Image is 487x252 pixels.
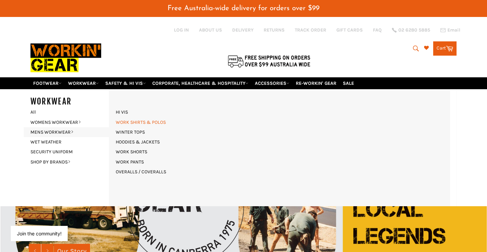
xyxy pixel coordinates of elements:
a: WET WEATHER [27,137,109,147]
a: WORK PANTS [112,157,147,167]
a: WORK SHORTS [112,147,151,157]
a: GIFT CARDS [336,27,363,33]
button: Join the community! [17,231,62,236]
a: SHOP BY BRANDS [27,157,109,167]
a: WORK SHIRTS & POLOS [112,117,169,127]
a: CORPORATE, HEALTHCARE & HOSPITALITY [150,77,251,89]
a: HOODIES & JACKETS [112,137,163,147]
a: TRACK ORDER [295,27,326,33]
a: 02 6280 5885 [392,28,430,33]
a: RETURNS [264,27,285,33]
a: HI VIS [112,107,131,117]
a: SALE [340,77,357,89]
a: ACCESSORIES [252,77,292,89]
a: WORKWEAR [65,77,102,89]
img: Workin Gear leaders in Workwear, Safety Boots, PPE, Uniforms. Australia's No.1 in Workwear [30,39,101,77]
a: WOMENS WORKWEAR [27,117,109,127]
a: Email [440,27,460,33]
a: DELIVERY [232,27,253,33]
a: FAQ [373,27,382,33]
a: Cart [433,41,457,56]
a: FOOTWEAR [30,77,64,89]
a: OVERALLS / COVERALLS [112,167,170,177]
span: Email [447,28,460,33]
span: Free Australia-wide delivery for orders over $99 [168,5,319,12]
span: 02 6280 5885 [398,28,430,33]
img: Flat $9.95 shipping Australia wide [227,54,311,68]
h5: WORKWEAR [30,96,116,107]
div: MENS WORKWEAR [109,89,450,206]
a: SECURITY UNIFORM [27,147,109,157]
a: SAFETY & HI VIS [103,77,149,89]
a: ABOUT US [199,27,222,33]
a: All [27,107,116,117]
a: Log in [174,27,189,33]
a: WINTER TOPS [112,127,148,137]
a: MENS WORKWEAR [27,127,109,137]
a: RE-WORKIN' GEAR [293,77,339,89]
